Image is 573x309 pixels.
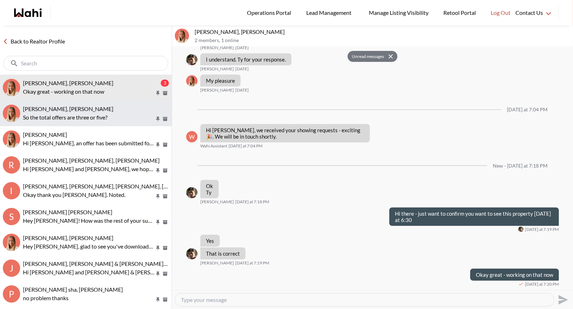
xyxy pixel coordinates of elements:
div: J [3,260,20,277]
button: Pin [155,271,161,277]
button: Pin [155,90,161,96]
div: 3 [161,80,169,87]
div: Sachinkumar Mali [186,248,197,260]
div: I [3,182,20,199]
button: Archive [161,168,169,174]
p: Okay thank you [PERSON_NAME]. Noted. [23,191,155,199]
textarea: Type your message [181,296,548,303]
button: Unread messages [348,51,386,62]
span: 🎉 [206,133,213,140]
button: Pin [155,168,161,174]
p: Hi there - just want to confirm you want to see this property [DATE] at 6:30 [395,210,553,223]
button: Archive [161,116,169,122]
time: 2025-08-15T22:21:34.025Z [235,66,249,72]
p: So the total offers are three or five? [23,113,155,122]
button: Archive [161,142,169,148]
div: Sachinkumar Mali [186,54,197,65]
div: S [3,208,20,225]
button: Send [554,292,570,308]
div: Cheryl Zanetti, Michelle [3,105,20,122]
span: Operations Portal [247,8,294,17]
span: [PERSON_NAME], [PERSON_NAME] [23,105,113,112]
img: S [186,54,197,65]
button: Archive [161,219,169,225]
p: Ok Ty [206,183,213,196]
div: Parth Pandya, Michelle [3,234,20,251]
button: Pin [155,219,161,225]
img: R [3,130,20,148]
span: [PERSON_NAME], [PERSON_NAME], [PERSON_NAME] [23,157,160,164]
p: Okay great - working on that now [23,87,155,96]
div: R [3,156,20,174]
div: New - [DATE] at 7:18 PM [493,163,548,169]
button: Archive [161,271,169,277]
button: Pin [155,297,161,303]
p: Hi [PERSON_NAME] and [PERSON_NAME] & [PERSON_NAME], we hope you enjoyed your showings! Did the pr... [23,268,155,276]
img: C [3,105,20,122]
span: [PERSON_NAME], [PERSON_NAME] [23,80,113,86]
p: That is correct [206,250,240,257]
p: Hi [PERSON_NAME], an offer has been submitted for [STREET_ADDRESS][PERSON_NAME]. If you’re still ... [23,139,155,147]
time: 2025-09-09T23:19:11.099Z [525,227,559,232]
div: Ritu Gill, Michelle [3,130,20,148]
span: [PERSON_NAME] [200,260,234,266]
img: S [186,248,197,260]
button: Archive [161,90,169,96]
p: Yes [206,238,214,244]
div: W [186,131,197,142]
button: Pin [155,142,161,148]
button: Pin [155,116,161,122]
button: Pin [155,193,161,199]
img: P [3,234,20,251]
time: 2025-09-09T23:04:05.059Z [229,143,262,149]
p: Hey [PERSON_NAME]! How was the rest of your summer? Are you back in town? [23,216,155,225]
div: p [3,285,20,303]
p: My pleasure [206,77,235,84]
span: [PERSON_NAME] [200,199,234,205]
div: Michelle Ryckman [186,75,197,87]
span: [PERSON_NAME] [200,45,234,51]
time: 2025-09-09T23:20:54.832Z [525,281,559,287]
img: S [175,29,189,43]
span: [PERSON_NAME] [23,131,67,138]
span: [PERSON_NAME], [PERSON_NAME] & [PERSON_NAME] [PERSON_NAME] [23,260,209,267]
span: Log Out [491,8,510,17]
img: S [186,187,197,198]
p: Hey [PERSON_NAME], glad to see you've downloaded the app! [23,242,155,251]
button: Archive [161,245,169,251]
span: [PERSON_NAME] [200,66,234,72]
span: [PERSON_NAME] [200,87,234,93]
p: Hi [PERSON_NAME] and [PERSON_NAME], we hope you enjoyed your showings! Did the properties meet yo... [23,165,155,173]
img: S [518,227,524,232]
p: Okay great - working on that now [476,272,553,278]
input: Search [21,60,152,67]
time: 2025-09-09T23:18:37.720Z [235,199,269,205]
a: Wahi homepage [14,8,42,17]
p: [PERSON_NAME], [PERSON_NAME] [195,28,570,35]
div: Sachinkumar Mali [186,187,197,198]
div: [DATE] at 7:04 PM [507,107,548,113]
div: Sachinkumar Mali, Michelle [3,79,20,96]
span: Retool Portal [443,8,478,17]
time: 2025-09-09T23:19:38.389Z [235,260,269,266]
span: Lead Management [306,8,354,17]
p: 2 members , 1 online [195,37,570,43]
time: 2025-08-15T22:21:51.842Z [235,87,249,93]
span: Manage Listing Visibility [367,8,431,17]
img: M [186,75,197,87]
button: Archive [161,297,169,303]
span: Wahi Assistant [200,143,227,149]
time: 2025-08-15T22:18:53.870Z [235,45,249,51]
p: no problem thanks [23,294,155,302]
span: [PERSON_NAME], [PERSON_NAME], [PERSON_NAME], [PERSON_NAME] [23,183,206,190]
span: [PERSON_NAME] [PERSON_NAME] [23,209,112,215]
span: [PERSON_NAME] sha, [PERSON_NAME] [23,286,123,293]
button: Pin [155,245,161,251]
p: Hi [PERSON_NAME], we received your showing requests - exciting . We will be in touch shortly. [206,127,364,140]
